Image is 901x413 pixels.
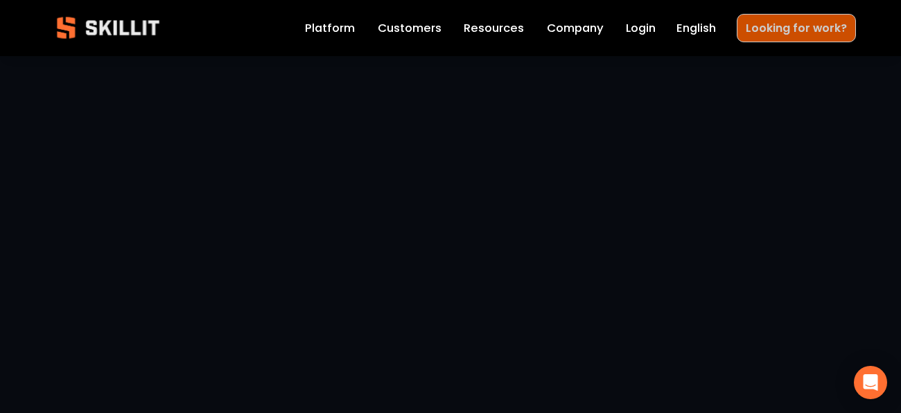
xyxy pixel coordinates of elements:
[464,18,524,37] a: folder dropdown
[676,18,716,37] div: language picker
[547,18,604,37] a: Company
[676,19,716,37] span: English
[854,366,887,399] div: Open Intercom Messenger
[464,19,524,37] span: Resources
[378,18,441,37] a: Customers
[737,14,856,42] a: Looking for work?
[626,18,656,37] a: Login
[45,7,171,49] img: Skillit
[305,18,355,37] a: Platform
